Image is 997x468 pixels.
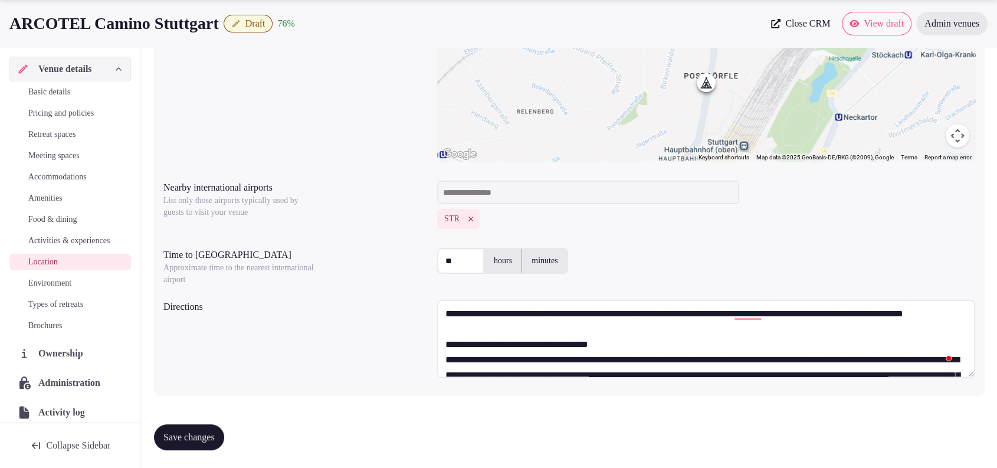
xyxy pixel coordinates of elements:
button: Remove STR [464,212,477,225]
button: Map camera controls [946,124,969,148]
span: Admin venues [924,18,979,30]
h1: ARCOTEL Camino Stuttgart [9,12,219,35]
span: Location [28,256,58,268]
span: Types of retreats [28,299,83,310]
img: Google [440,146,479,162]
span: Meeting spaces [28,150,80,162]
a: View draft [842,12,911,35]
button: Keyboard shortcuts [698,153,749,162]
label: Directions [163,302,428,312]
a: Basic details [9,84,131,100]
span: Basic details [28,86,70,98]
button: Collapse Sidebar [9,433,131,459]
a: Activities & experiences [9,233,131,249]
span: Food & dining [28,214,77,225]
span: Venue details [38,62,92,76]
a: Brochures [9,318,131,334]
span: Accommodations [28,171,87,183]
button: STR [444,213,460,225]
p: List only those airports typically used by guests to visit your venue [163,195,314,218]
span: Map data ©2025 GeoBasis-DE/BKG (©2009), Google [756,154,894,161]
label: Nearby international airports [163,183,428,192]
a: Types of retreats [9,296,131,313]
span: Retreat spaces [28,129,76,140]
span: Brochures [28,320,63,332]
a: Open this area in Google Maps (opens a new window) [440,146,479,162]
span: View draft [864,18,904,30]
a: Amenities [9,190,131,207]
span: Activities & experiences [28,235,110,247]
label: hours [484,246,522,276]
a: Environment [9,275,131,292]
textarea: To enrich screen reader interactions, please activate Accessibility in Grammarly extension settings [437,300,975,378]
span: Ownership [38,346,88,361]
div: Time to [GEOGRAPHIC_DATA] [163,243,428,262]
a: Ownership [9,341,131,366]
span: Save changes [163,431,215,443]
button: Draft [224,15,273,32]
a: Report a map error [924,154,972,161]
button: 76% [277,17,294,31]
a: Pricing and policies [9,105,131,122]
span: Activity log [38,405,90,420]
a: Meeting spaces [9,148,131,164]
a: Food & dining [9,211,131,228]
span: Administration [38,376,105,390]
a: Retreat spaces [9,126,131,143]
a: Administration [9,371,131,395]
a: Admin venues [916,12,988,35]
span: Draft [245,18,265,30]
span: Environment [28,277,71,289]
span: Amenities [28,192,63,204]
span: Pricing and policies [28,107,94,119]
span: Collapse Sidebar [47,440,111,451]
p: Approximate time to the nearest international airport [163,262,314,286]
div: 76 % [277,17,294,31]
label: minutes [522,246,567,276]
a: Location [9,254,131,270]
button: Save changes [154,424,224,450]
a: Close CRM [764,12,837,35]
span: Close CRM [785,18,830,30]
a: Activity log [9,400,131,425]
a: Accommodations [9,169,131,185]
a: Terms (opens in new tab) [901,154,917,161]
